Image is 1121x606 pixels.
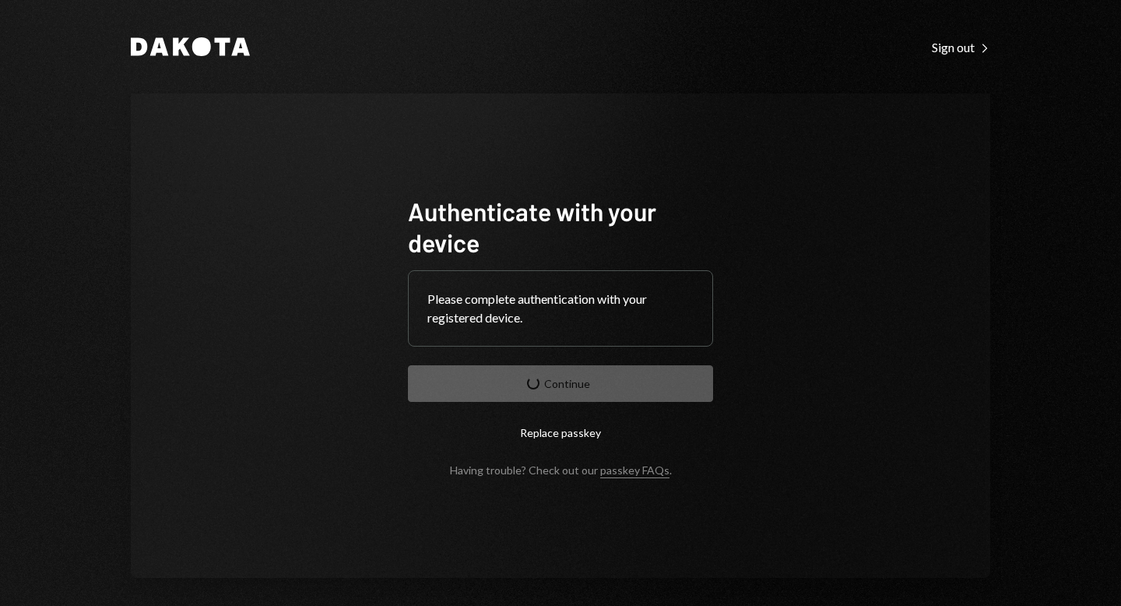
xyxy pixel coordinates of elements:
[450,463,672,477] div: Having trouble? Check out our .
[408,414,713,451] button: Replace passkey
[408,196,713,258] h1: Authenticate with your device
[427,290,694,327] div: Please complete authentication with your registered device.
[932,40,990,55] div: Sign out
[600,463,669,478] a: passkey FAQs
[932,38,990,55] a: Sign out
